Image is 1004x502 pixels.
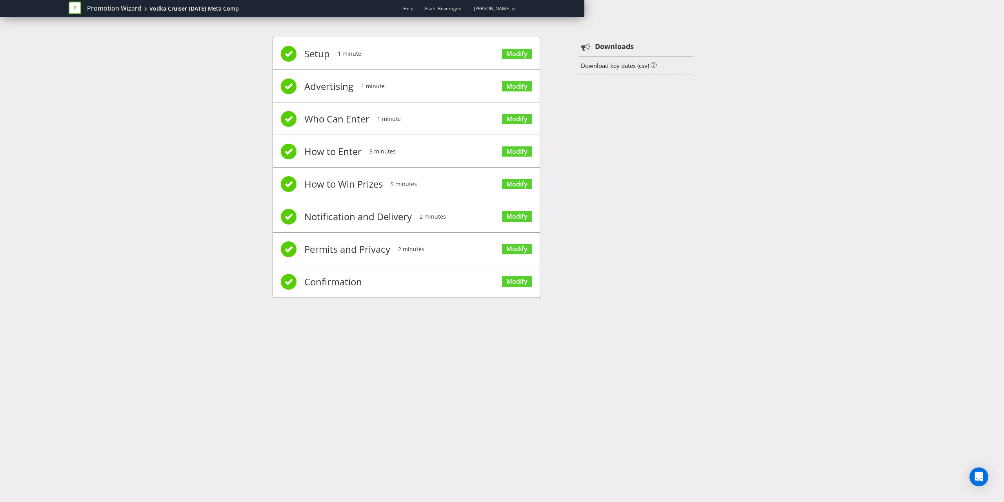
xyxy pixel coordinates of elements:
span: How to Win Prizes [304,168,383,200]
span: Asahi Beverages [424,5,461,12]
a: Modify [502,211,532,222]
span: 2 minutes [398,234,424,265]
span: Who Can Enter [304,103,369,135]
strong: Downloads [595,42,634,52]
span: Notification and Delivery [304,201,412,232]
span: Permits and Privacy [304,234,390,265]
span: 5 minutes [391,168,417,200]
span: Setup [304,38,330,69]
a: Modify [502,244,532,254]
span: 2 minutes [420,201,446,232]
span: 1 minute [361,71,385,102]
a: Modify [502,179,532,190]
a: Help [403,5,413,12]
div: Vodka Cruiser [DATE] Meta Comp [149,5,239,13]
a: Download key dates (csv) [581,62,649,69]
a: Promotion Wizard [87,4,142,13]
div: Open Intercom Messenger [969,467,988,486]
span: Confirmation [304,266,362,298]
a: Modify [502,49,532,59]
a: Modify [502,114,532,124]
a: [PERSON_NAME] [466,5,511,12]
span: 1 minute [377,103,401,135]
a: Modify [502,146,532,157]
span: How to Enter [304,136,362,167]
span: 5 minutes [369,136,396,167]
tspan:  [581,43,590,51]
a: Modify [502,276,532,287]
span: 1 minute [338,38,361,69]
a: Modify [502,81,532,92]
span: Advertising [304,71,353,102]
